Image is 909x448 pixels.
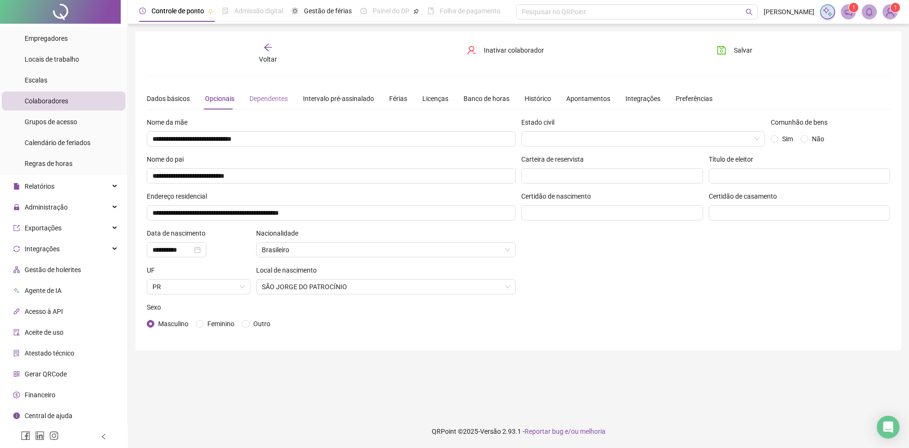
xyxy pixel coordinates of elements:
span: left [100,433,107,440]
span: dollar [13,392,20,398]
label: Nome da mãe [147,117,194,128]
span: notification [844,8,853,16]
span: book [428,8,434,14]
div: Opcionais [205,93,234,104]
span: Gestão de férias [304,7,352,15]
label: Certidão de casamento [709,191,783,201]
label: Estado civil [521,117,561,128]
span: Outro [253,320,270,328]
div: Dados básicos [147,93,190,104]
span: Aceite de uso [25,329,63,336]
span: Feminino [207,320,234,328]
span: clock-circle [139,8,146,14]
span: instagram [49,431,59,440]
span: Acesso à API [25,308,63,315]
span: Escalas [25,76,47,84]
label: Nacionalidade [256,228,304,238]
span: Inativar colaborador [484,45,544,55]
span: arrow-left [263,43,273,52]
span: Admissão digital [234,7,283,15]
span: Painel do DP [373,7,410,15]
span: Atestado técnico [25,349,74,357]
span: Voltar [259,55,277,63]
label: Comunhão de bens [771,117,834,128]
sup: 1 [849,3,858,12]
span: solution [13,350,20,357]
span: Paraná [152,280,245,294]
div: Dependentes [250,93,288,104]
span: audit [13,329,20,336]
span: api [13,308,20,315]
span: Colaboradores [25,97,68,105]
span: search [746,9,753,16]
label: Certidão de nascimento [521,191,597,201]
label: Título de eleitor [709,154,759,165]
span: apartment [13,266,20,273]
span: qrcode [13,371,20,377]
span: sun [292,8,298,14]
span: Masculino [158,320,188,328]
span: Integrações [25,245,60,253]
div: Intervalo pré-assinalado [303,93,374,104]
span: Folha de pagamento [440,7,500,15]
span: 1 [852,4,856,11]
button: Inativar colaborador [460,43,551,58]
label: Local de nascimento [256,265,323,275]
label: Nome do pai [147,154,190,165]
span: user-delete [467,46,476,55]
span: Locais de trabalho [25,55,79,63]
label: Endereço residencial [147,191,213,201]
span: file-done [222,8,229,14]
span: Central de ajuda [25,412,72,420]
div: Preferências [676,93,713,104]
span: Administração [25,203,68,211]
label: Carteira de reservista [521,154,590,165]
div: Histórico [525,93,551,104]
footer: QRPoint © 2025 - 2.93.1 - [128,415,909,448]
span: export [13,225,20,231]
span: Controle de ponto [151,7,204,15]
span: [PERSON_NAME] [764,7,814,17]
span: SÃO JORGE DO PATROCÍNIO [262,280,510,294]
span: save [717,46,726,55]
span: Empregadores [25,35,68,42]
span: sync [13,246,20,252]
span: linkedin [35,431,45,440]
span: Exportações [25,224,62,232]
span: Regras de horas [25,160,72,167]
span: Sim [782,135,793,143]
span: Brasileiro [262,243,510,257]
div: Banco de horas [463,93,509,104]
img: 39862 [883,5,897,19]
div: Integrações [625,93,660,104]
div: Open Intercom Messenger [877,416,900,439]
span: Não [812,135,824,143]
span: info-circle [13,412,20,419]
span: Agente de IA [25,287,62,294]
div: Férias [389,93,407,104]
span: Gerar QRCode [25,370,67,378]
span: bell [865,8,873,16]
img: sparkle-icon.fc2bf0ac1784a2077858766a79e2daf3.svg [822,7,833,17]
label: Sexo [147,302,167,312]
span: lock [13,204,20,210]
span: dashboard [360,8,367,14]
div: Apontamentos [566,93,610,104]
span: Gestão de holerites [25,266,81,274]
span: Grupos de acesso [25,118,77,126]
span: Versão [480,428,501,435]
span: Reportar bug e/ou melhoria [525,428,606,435]
span: 1 [894,4,897,11]
span: file [13,183,20,190]
span: pushpin [413,9,419,14]
span: Financeiro [25,391,55,399]
button: Salvar [710,43,759,58]
span: Calendário de feriados [25,139,90,146]
span: pushpin [208,9,214,14]
span: Salvar [734,45,752,55]
label: Data de nascimento [147,228,212,238]
sup: Atualize o seu contato no menu Meus Dados [891,3,900,12]
span: facebook [21,431,30,440]
label: UF [147,265,161,275]
div: Licenças [422,93,448,104]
